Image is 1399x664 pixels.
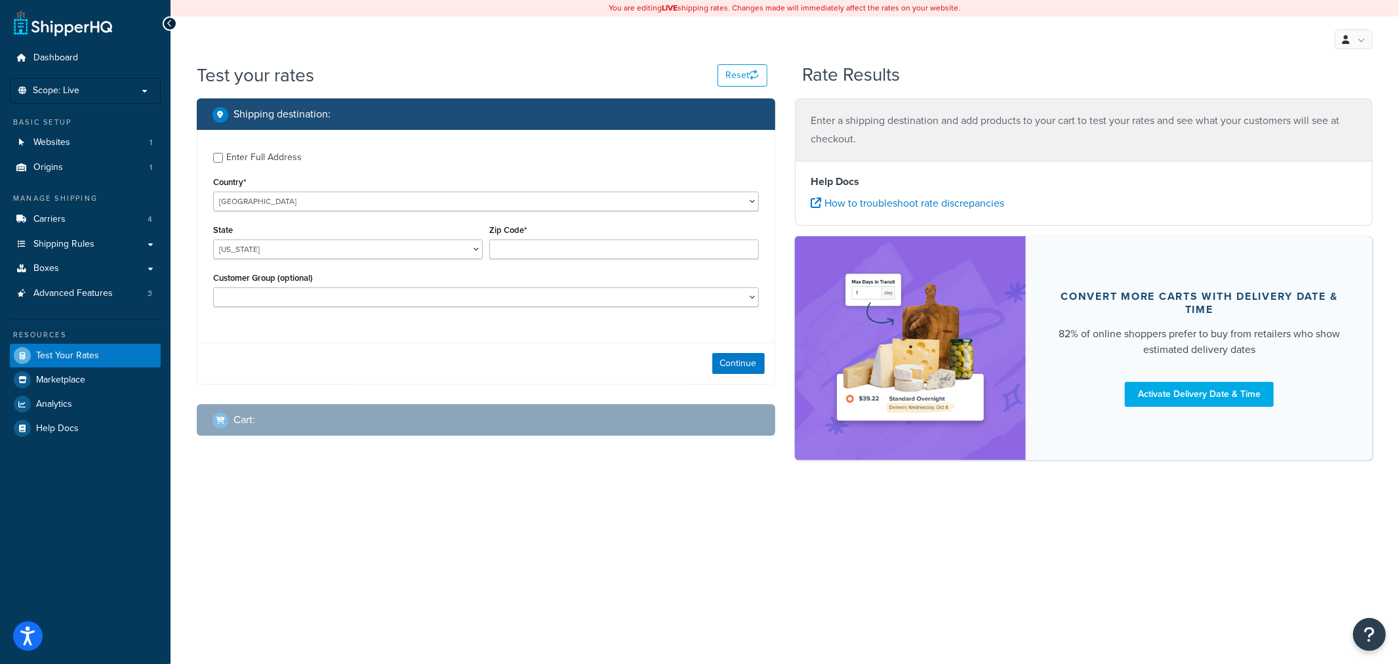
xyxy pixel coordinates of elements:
a: Websites1 [10,131,161,155]
span: 4 [148,214,152,225]
h4: Help Docs [811,174,1357,190]
h2: Cart : [233,414,255,426]
span: Marketplace [36,375,85,386]
div: Convert more carts with delivery date & time [1057,290,1341,316]
span: Shipping Rules [33,239,94,250]
a: Marketplace [10,368,161,392]
button: Continue [712,353,765,374]
li: Origins [10,156,161,180]
h2: Shipping destination : [233,108,331,120]
img: feature-image-ddt-36eae7f7280da8017bfb280eaccd9c446f90b1fe08728e4019434db127062ab4.png [828,256,992,440]
span: 3 [148,288,152,299]
div: Manage Shipping [10,193,161,204]
li: Advanced Features [10,281,161,306]
label: Country* [213,177,246,187]
span: Scope: Live [33,85,79,96]
b: LIVE [662,2,678,14]
span: Help Docs [36,423,79,434]
a: Origins1 [10,156,161,180]
button: Reset [718,64,767,87]
div: Resources [10,329,161,341]
span: Origins [33,162,63,173]
label: Customer Group (optional) [213,273,313,283]
a: Dashboard [10,46,161,70]
a: Help Docs [10,417,161,440]
span: Boxes [33,263,59,274]
a: Shipping Rules [10,232,161,257]
span: 1 [150,162,152,173]
label: Zip Code* [489,225,527,235]
span: Dashboard [33,52,78,64]
a: Boxes [10,257,161,281]
span: Analytics [36,399,72,410]
span: Advanced Features [33,288,113,299]
h1: Test your rates [197,62,314,88]
label: State [213,225,233,235]
div: Enter Full Address [226,148,302,167]
a: Test Your Rates [10,344,161,367]
li: Carriers [10,207,161,232]
a: How to troubleshoot rate discrepancies [811,196,1005,211]
li: Websites [10,131,161,155]
div: Basic Setup [10,117,161,128]
a: Advanced Features3 [10,281,161,306]
div: 82% of online shoppers prefer to buy from retailers who show estimated delivery dates [1057,326,1341,358]
button: Open Resource Center [1353,618,1386,651]
span: Websites [33,137,70,148]
span: Carriers [33,214,66,225]
p: Enter a shipping destination and add products to your cart to test your rates and see what your c... [811,112,1357,148]
a: Carriers4 [10,207,161,232]
span: 1 [150,137,152,148]
h2: Rate Results [802,65,900,85]
a: Analytics [10,392,161,416]
a: Activate Delivery Date & Time [1125,382,1274,407]
input: Enter Full Address [213,153,223,163]
span: Test Your Rates [36,350,99,362]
